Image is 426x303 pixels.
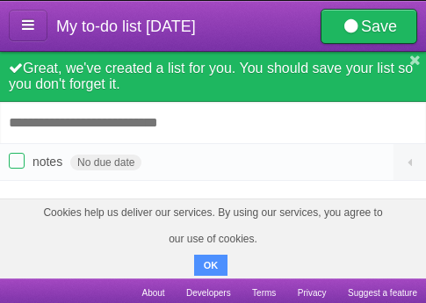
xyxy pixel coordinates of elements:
span: My to-do list [DATE] [56,18,196,35]
span: Cookies help us deliver our services. By using our services, you agree to our use of cookies. [18,199,408,252]
a: Save [321,9,417,44]
span: No due date [70,155,141,170]
span: notes [32,155,67,169]
label: Done [9,153,25,169]
button: OK [194,255,228,276]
